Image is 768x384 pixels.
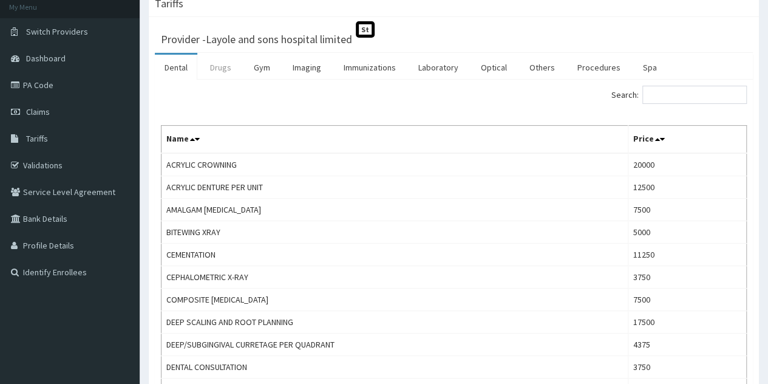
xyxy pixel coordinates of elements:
[161,34,352,45] h3: Provider - Layole and sons hospital limited
[161,356,628,379] td: DENTAL CONSULTATION
[409,55,468,80] a: Laboratory
[628,311,746,334] td: 17500
[161,176,628,199] td: ACRYLIC DENTURE PER UNIT
[628,356,746,379] td: 3750
[628,176,746,199] td: 12500
[628,153,746,176] td: 20000
[244,55,280,80] a: Gym
[26,106,50,117] span: Claims
[155,55,197,80] a: Dental
[628,199,746,221] td: 7500
[161,311,628,334] td: DEEP SCALING AND ROOT PLANNING
[628,289,746,311] td: 7500
[26,133,48,144] span: Tariffs
[161,221,628,244] td: BITEWING XRAY
[642,86,747,104] input: Search:
[161,126,628,154] th: Name
[161,266,628,289] td: CEPHALOMETRIC X-RAY
[200,55,241,80] a: Drugs
[26,53,66,64] span: Dashboard
[161,289,628,311] td: COMPOSITE [MEDICAL_DATA]
[628,244,746,266] td: 11250
[471,55,517,80] a: Optical
[611,86,747,104] label: Search:
[161,334,628,356] td: DEEP/SUBGINGIVAL CURRETAGE PER QUADRANT
[334,55,406,80] a: Immunizations
[633,55,667,80] a: Spa
[628,266,746,289] td: 3750
[161,153,628,176] td: ACRYLIC CROWNING
[520,55,565,80] a: Others
[568,55,630,80] a: Procedures
[628,126,746,154] th: Price
[628,221,746,244] td: 5000
[283,55,331,80] a: Imaging
[26,26,88,37] span: Switch Providers
[356,21,375,38] span: St
[161,199,628,221] td: AMALGAM [MEDICAL_DATA]
[161,244,628,266] td: CEMENTATION
[628,334,746,356] td: 4375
